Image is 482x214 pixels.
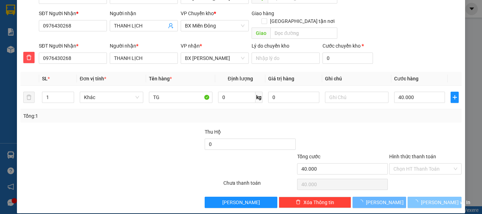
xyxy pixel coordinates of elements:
[39,10,107,17] div: SĐT Người Nhận
[228,76,253,81] span: Định lượng
[267,17,337,25] span: [GEOGRAPHIC_DATA] tận nơi
[252,53,320,64] input: Lý do chuyển kho
[110,42,178,50] div: Người nhận
[353,197,406,208] button: [PERSON_NAME]
[413,200,421,204] span: loading
[23,112,187,120] div: Tổng: 1
[252,27,270,39] span: Giao
[303,198,334,206] span: Xóa Thông tin
[80,76,106,81] span: Đơn vị tính
[23,52,35,63] button: delete
[168,23,174,29] span: user-add
[222,198,260,206] span: [PERSON_NAME]
[325,92,388,103] input: Ghi Chú
[185,20,245,31] span: BX Miền Đông
[252,11,274,16] span: Giao hàng
[268,76,294,81] span: Giá trị hàng
[110,10,178,17] div: Người nhận
[185,53,245,63] span: BX Phạm Văn Đồng
[23,92,35,103] button: delete
[394,76,418,81] span: Cước hàng
[255,92,263,103] span: kg
[39,42,107,50] div: SĐT Người Nhận
[451,94,458,100] span: plus
[39,53,107,64] input: SĐT người nhận
[110,53,178,64] input: Tên người nhận
[297,154,320,159] span: Tổng cước
[181,43,200,49] span: VP nhận
[421,198,470,206] span: [PERSON_NAME] và In
[84,92,139,103] span: Khác
[268,92,319,103] input: 0
[252,43,289,49] label: Lý do chuyển kho
[149,76,172,81] span: Tên hàng
[149,92,212,103] input: VD: Bàn, Ghế
[205,197,277,208] button: [PERSON_NAME]
[42,76,48,81] span: SL
[205,129,221,135] span: Thu Hộ
[270,27,337,39] input: Dọc đường
[223,179,296,191] div: Chưa thanh toán
[389,154,436,159] label: Hình thức thanh toán
[408,197,462,208] button: [PERSON_NAME] và In
[366,198,404,206] span: [PERSON_NAME]
[322,72,391,86] th: Ghi chú
[323,42,373,50] div: Cước chuyển kho
[279,197,351,208] button: deleteXóa Thông tin
[24,55,34,60] span: delete
[181,11,214,16] span: VP Chuyển kho
[358,200,366,204] span: loading
[451,92,459,103] button: plus
[296,200,301,205] span: delete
